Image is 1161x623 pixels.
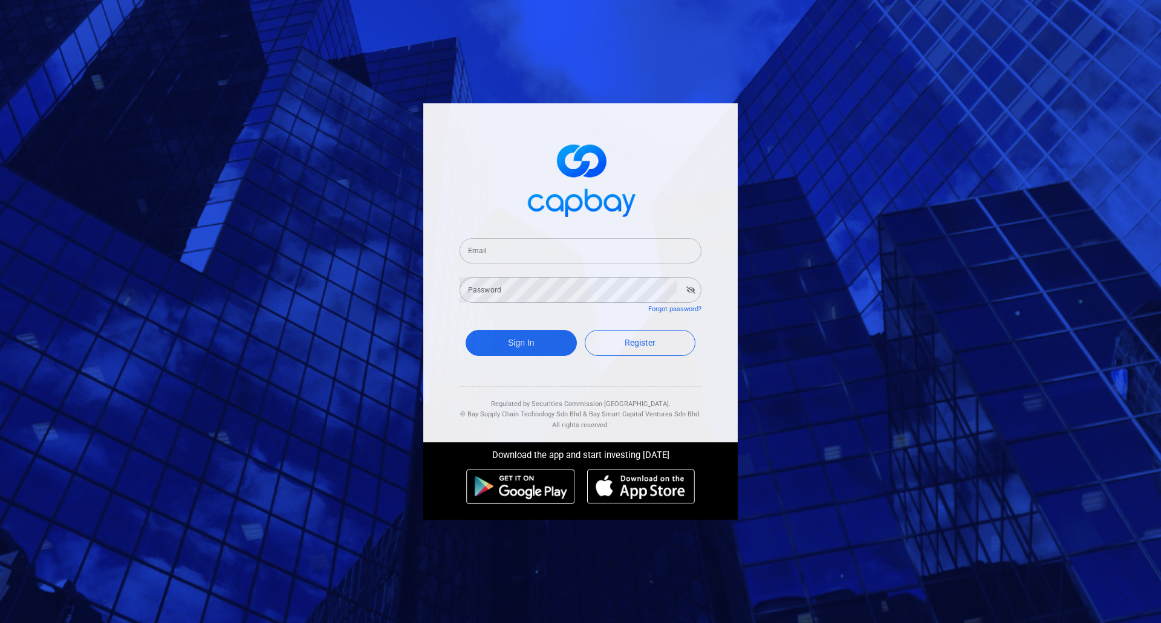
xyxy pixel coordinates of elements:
a: Register [585,330,696,356]
span: Bay Smart Capital Ventures Sdn Bhd. [589,410,701,418]
button: Sign In [466,330,577,356]
img: android [466,469,575,504]
img: ios [587,469,695,504]
span: © Bay Supply Chain Technology Sdn Bhd [460,410,581,418]
div: Download the app and start investing [DATE] [414,442,747,463]
a: Forgot password? [648,305,701,313]
span: Register [625,338,655,347]
div: Regulated by Securities Commission [GEOGRAPHIC_DATA]. & All rights reserved. [460,387,701,431]
img: logo [520,134,641,224]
